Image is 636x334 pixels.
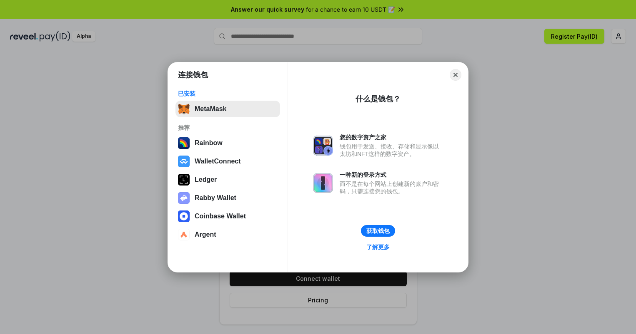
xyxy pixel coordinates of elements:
div: 了解更多 [366,243,390,251]
div: MetaMask [195,105,226,113]
button: Ledger [175,171,280,188]
div: 而不是在每个网站上创建新的账户和密码，只需连接您的钱包。 [340,180,443,195]
div: 钱包用于发送、接收、存储和显示像以太坊和NFT这样的数字资产。 [340,143,443,158]
img: svg+xml,%3Csvg%20xmlns%3D%22http%3A%2F%2Fwww.w3.org%2F2000%2Fsvg%22%20fill%3D%22none%22%20viewBox... [313,173,333,193]
button: Close [450,69,461,81]
div: WalletConnect [195,158,241,165]
div: 什么是钱包？ [356,94,401,104]
div: 您的数字资产之家 [340,134,443,141]
button: Coinbase Wallet [175,208,280,225]
img: svg+xml,%3Csvg%20width%3D%2228%22%20height%3D%2228%22%20viewBox%3D%220%200%2028%2028%22%20fill%3D... [178,210,190,222]
div: Argent [195,231,216,238]
img: svg+xml,%3Csvg%20width%3D%2228%22%20height%3D%2228%22%20viewBox%3D%220%200%2028%2028%22%20fill%3D... [178,156,190,167]
button: Rainbow [175,135,280,151]
button: 获取钱包 [361,225,395,237]
img: svg+xml,%3Csvg%20width%3D%22120%22%20height%3D%22120%22%20viewBox%3D%220%200%20120%20120%22%20fil... [178,137,190,149]
div: Rainbow [195,139,223,147]
a: 了解更多 [361,242,395,252]
div: Rabby Wallet [195,194,236,202]
div: 一种新的登录方式 [340,171,443,178]
div: Coinbase Wallet [195,213,246,220]
img: svg+xml,%3Csvg%20fill%3D%22none%22%20height%3D%2233%22%20viewBox%3D%220%200%2035%2033%22%20width%... [178,103,190,115]
div: 获取钱包 [366,227,390,235]
h1: 连接钱包 [178,70,208,80]
img: svg+xml,%3Csvg%20xmlns%3D%22http%3A%2F%2Fwww.w3.org%2F2000%2Fsvg%22%20fill%3D%22none%22%20viewBox... [178,192,190,204]
div: 推荐 [178,124,278,131]
img: svg+xml,%3Csvg%20width%3D%2228%22%20height%3D%2228%22%20viewBox%3D%220%200%2028%2028%22%20fill%3D... [178,229,190,240]
div: 已安装 [178,90,278,97]
button: Rabby Wallet [175,190,280,206]
button: MetaMask [175,101,280,117]
img: svg+xml,%3Csvg%20xmlns%3D%22http%3A%2F%2Fwww.w3.org%2F2000%2Fsvg%22%20fill%3D%22none%22%20viewBox... [313,136,333,156]
button: Argent [175,226,280,243]
button: WalletConnect [175,153,280,170]
div: Ledger [195,176,217,183]
img: svg+xml,%3Csvg%20xmlns%3D%22http%3A%2F%2Fwww.w3.org%2F2000%2Fsvg%22%20width%3D%2228%22%20height%3... [178,174,190,186]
